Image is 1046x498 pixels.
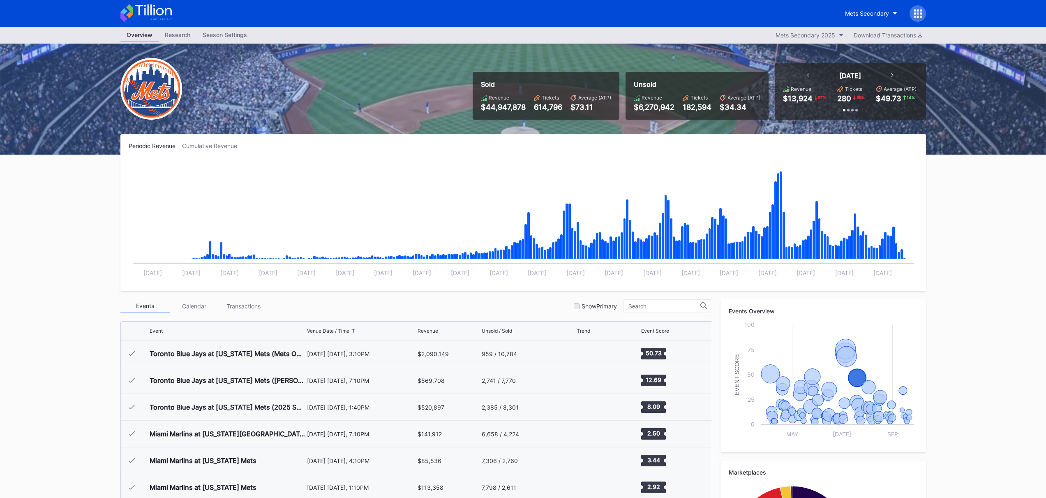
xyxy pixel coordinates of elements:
[307,431,416,438] div: [DATE] [DATE], 7:10PM
[776,32,835,39] div: Mets Secondary 2025
[744,321,755,328] text: 100
[129,142,182,149] div: Periodic Revenue
[873,269,892,276] text: [DATE]
[120,300,170,313] div: Events
[845,86,862,92] div: Tickets
[747,371,755,378] text: 50
[577,424,602,444] svg: Chart​title
[577,477,602,498] svg: Chart​title
[628,303,700,310] input: Search
[690,95,708,101] div: Tickets
[220,269,239,276] text: [DATE]
[418,484,443,491] div: $113,358
[418,350,449,357] div: $2,090,149
[307,484,416,491] div: [DATE] [DATE], 1:10PM
[751,421,755,428] text: 0
[482,404,519,411] div: 2,385 / 8,301
[307,457,416,464] div: [DATE] [DATE], 4:10PM
[489,95,509,101] div: Revenue
[577,328,590,334] div: Trend
[307,328,349,334] div: Venue Date / Time
[196,29,253,42] a: Season Settings
[647,456,660,463] text: 3.44
[418,457,441,464] div: $85,536
[196,29,253,41] div: Season Settings
[451,269,469,276] text: [DATE]
[418,431,442,438] div: $141,912
[786,431,798,438] text: May
[182,142,244,149] div: Cumulative Revenue
[481,80,611,88] div: Sold
[129,160,918,283] svg: Chart title
[566,269,585,276] text: [DATE]
[582,303,617,310] div: Show Primary
[729,308,918,315] div: Events Overview
[845,10,889,17] div: Mets Secondary
[120,58,182,120] img: New-York-Mets-Transparent.png
[374,269,393,276] text: [DATE]
[481,103,526,111] div: $44,947,878
[642,95,662,101] div: Revenue
[887,431,898,438] text: Sep
[634,103,674,111] div: $6,270,942
[720,103,760,111] div: $34.34
[490,269,508,276] text: [DATE]
[150,376,305,385] div: Toronto Blue Jays at [US_STATE] Mets ([PERSON_NAME] Players Pin Giveaway)
[150,456,256,465] div: Miami Marlins at [US_STATE] Mets
[150,483,256,491] div: Miami Marlins at [US_STATE] Mets
[482,457,518,464] div: 7,306 / 2,760
[577,397,602,417] svg: Chart​title
[336,269,354,276] text: [DATE]
[720,269,738,276] text: [DATE]
[120,29,159,42] a: Overview
[150,350,305,358] div: Toronto Blue Jays at [US_STATE] Mets (Mets Opening Day)
[143,269,162,276] text: [DATE]
[418,377,445,384] div: $569,708
[542,95,559,101] div: Tickets
[307,350,416,357] div: [DATE] [DATE], 3:10PM
[833,431,851,438] text: [DATE]
[418,404,444,411] div: $520,897
[577,370,602,391] svg: Chart​title
[646,350,662,357] text: 50.73
[837,94,851,103] div: 280
[643,269,662,276] text: [DATE]
[641,328,669,334] div: Event Score
[482,328,512,334] div: Unsold / Sold
[876,94,901,103] div: $49.73
[783,94,813,103] div: $13,924
[797,269,815,276] text: [DATE]
[634,80,760,88] div: Unsold
[734,354,740,395] text: Event Score
[570,103,611,111] div: $73.11
[729,469,918,476] div: Marketplaces
[884,86,917,92] div: Average (ATP)
[854,32,922,39] div: Download Transactions
[758,269,777,276] text: [DATE]
[219,300,268,313] div: Transactions
[482,377,516,384] div: 2,741 / 7,770
[482,350,517,357] div: 959 / 10,784
[159,29,196,41] div: Research
[839,72,861,80] div: [DATE]
[578,95,611,101] div: Average (ATP)
[817,94,827,101] div: 87 %
[839,6,903,21] button: Mets Secondary
[307,404,416,411] div: [DATE] [DATE], 1:40PM
[727,95,760,101] div: Average (ATP)
[482,484,516,491] div: 7,798 / 2,611
[150,403,305,411] div: Toronto Blue Jays at [US_STATE] Mets (2025 Schedule Picture Frame Giveaway)
[791,86,811,92] div: Revenue
[182,269,201,276] text: [DATE]
[150,328,163,334] div: Event
[748,346,755,353] text: 75
[647,403,660,410] text: 8.09
[771,30,847,41] button: Mets Secondary 2025
[297,269,316,276] text: [DATE]
[646,376,661,383] text: 12.69
[681,269,700,276] text: [DATE]
[534,103,562,111] div: 614,796
[159,29,196,42] a: Research
[683,103,711,111] div: 182,594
